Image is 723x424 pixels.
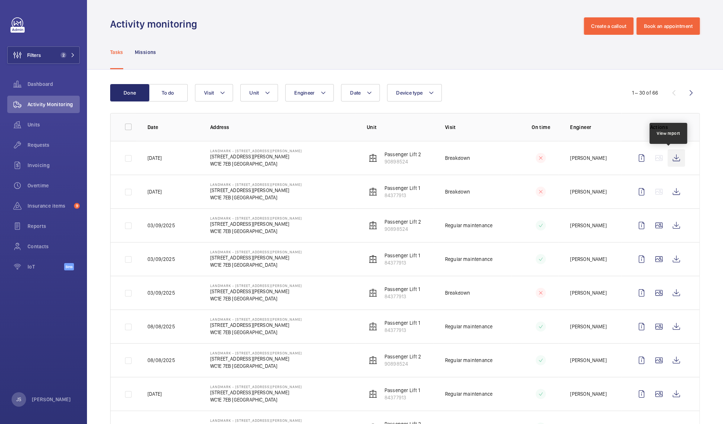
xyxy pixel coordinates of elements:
p: 90898524 [385,225,421,233]
p: Passenger Lift 1 [385,387,420,394]
p: Landmark - [STREET_ADDRESS][PERSON_NAME] [210,418,302,423]
span: Contacts [28,243,80,250]
p: WC1E 7EB [GEOGRAPHIC_DATA] [210,362,302,370]
p: 84377913 [385,192,420,199]
p: Missions [135,49,156,56]
p: Landmark - [STREET_ADDRESS][PERSON_NAME] [210,182,302,187]
p: 03/09/2025 [147,255,175,263]
p: 03/09/2025 [147,289,175,296]
p: Date [147,124,199,131]
img: elevator.svg [369,154,377,162]
p: Address [210,124,355,131]
p: [DATE] [147,154,162,162]
img: elevator.svg [369,221,377,230]
span: Beta [64,263,74,270]
button: Filters2 [7,46,80,64]
span: Filters [27,51,41,59]
p: Breakdown [445,289,470,296]
span: Date [350,90,361,96]
button: Done [110,84,149,101]
p: [PERSON_NAME] [570,154,606,162]
p: 90898524 [385,360,421,367]
p: Breakdown [445,188,470,195]
img: elevator.svg [369,356,377,365]
span: Invoicing [28,162,80,169]
img: elevator.svg [369,390,377,398]
p: [STREET_ADDRESS][PERSON_NAME] [210,220,302,228]
p: Landmark - [STREET_ADDRESS][PERSON_NAME] [210,149,302,153]
span: Units [28,121,80,128]
span: Overtime [28,182,80,189]
p: 90898524 [385,158,421,165]
span: Reports [28,223,80,230]
p: 03/09/2025 [147,222,175,229]
span: 2 [61,52,66,58]
p: 84377913 [385,259,420,266]
button: Unit [240,84,278,101]
p: Passenger Lift 1 [385,184,420,192]
p: 08/08/2025 [147,357,175,364]
p: Landmark - [STREET_ADDRESS][PERSON_NAME] [210,351,302,355]
button: To do [149,84,188,101]
span: IoT [28,263,64,270]
p: WC1E 7EB [GEOGRAPHIC_DATA] [210,295,302,302]
p: [PERSON_NAME] [570,390,606,398]
p: Landmark - [STREET_ADDRESS][PERSON_NAME] [210,317,302,321]
p: Regular maintenance [445,357,493,364]
p: Unit [367,124,433,131]
button: Book an appointment [636,17,700,35]
p: WC1E 7EB [GEOGRAPHIC_DATA] [210,261,302,269]
p: [DATE] [147,390,162,398]
span: Visit [204,90,214,96]
span: Engineer [294,90,315,96]
p: Regular maintenance [445,255,493,263]
button: Date [341,84,380,101]
span: Activity Monitoring [28,101,80,108]
p: [DATE] [147,188,162,195]
p: Breakdown [445,154,470,162]
p: [PERSON_NAME] [570,222,606,229]
img: elevator.svg [369,322,377,331]
p: On time [523,124,559,131]
p: WC1E 7EB [GEOGRAPHIC_DATA] [210,194,302,201]
p: [PERSON_NAME] [570,255,606,263]
button: Device type [387,84,442,101]
p: [PERSON_NAME] [570,289,606,296]
button: Create a callout [584,17,633,35]
p: [PERSON_NAME] [32,396,71,403]
p: Passenger Lift 1 [385,286,420,293]
p: [PERSON_NAME] [570,323,606,330]
p: Visit [445,124,512,131]
p: 84377913 [385,293,420,300]
p: WC1E 7EB [GEOGRAPHIC_DATA] [210,329,302,336]
p: Passenger Lift 2 [385,218,421,225]
p: 08/08/2025 [147,323,175,330]
h1: Activity monitoring [110,17,201,31]
button: Engineer [285,84,334,101]
span: 9 [74,203,80,209]
div: View report [657,130,680,137]
p: Landmark - [STREET_ADDRESS][PERSON_NAME] [210,384,302,389]
p: Passenger Lift 2 [385,151,421,158]
p: Regular maintenance [445,323,493,330]
p: 84377913 [385,327,420,334]
p: [STREET_ADDRESS][PERSON_NAME] [210,355,302,362]
p: WC1E 7EB [GEOGRAPHIC_DATA] [210,228,302,235]
p: [STREET_ADDRESS][PERSON_NAME] [210,321,302,329]
span: Device type [396,90,423,96]
p: Landmark - [STREET_ADDRESS][PERSON_NAME] [210,250,302,254]
span: Unit [249,90,259,96]
p: [STREET_ADDRESS][PERSON_NAME] [210,288,302,295]
div: 1 – 30 of 66 [632,89,658,96]
span: Dashboard [28,80,80,88]
span: Requests [28,141,80,149]
span: Insurance items [28,202,71,209]
p: [STREET_ADDRESS][PERSON_NAME] [210,254,302,261]
p: [STREET_ADDRESS][PERSON_NAME] [210,153,302,160]
img: elevator.svg [369,288,377,297]
p: Regular maintenance [445,390,493,398]
img: elevator.svg [369,255,377,263]
p: [STREET_ADDRESS][PERSON_NAME] [210,389,302,396]
button: Visit [195,84,233,101]
p: [STREET_ADDRESS][PERSON_NAME] [210,187,302,194]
